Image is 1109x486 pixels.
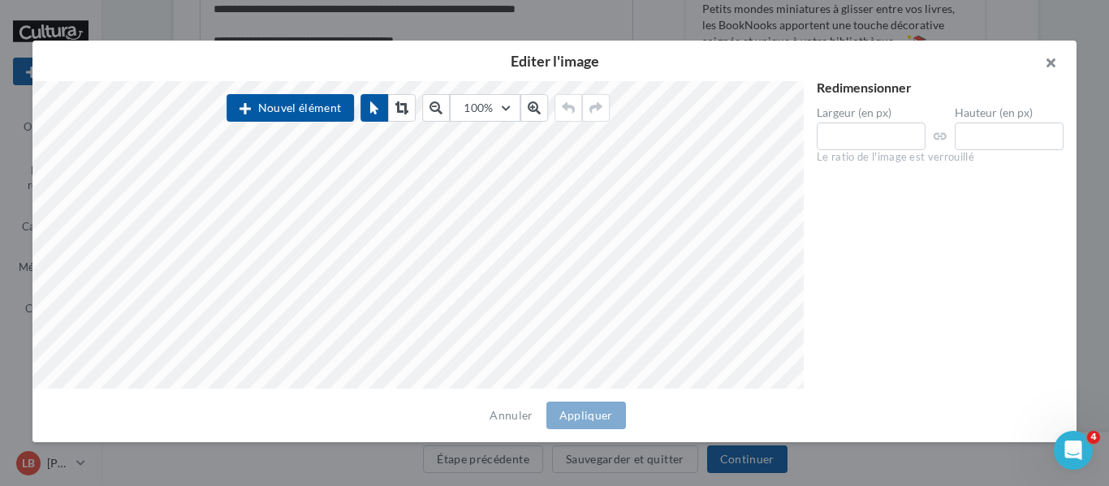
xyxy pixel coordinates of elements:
[1054,431,1093,470] iframe: Intercom live chat
[227,94,354,122] button: Nouvel élément
[546,402,626,429] button: Appliquer
[450,94,520,122] button: 100%
[1087,431,1100,444] span: 4
[817,150,1064,165] div: Le ratio de l'image est verrouillé
[58,54,1051,68] h2: Editer l'image
[817,81,1064,94] div: Redimensionner
[955,107,1064,118] label: Hauteur (en px)
[483,406,539,425] button: Annuler
[817,107,926,118] label: Largeur (en px)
